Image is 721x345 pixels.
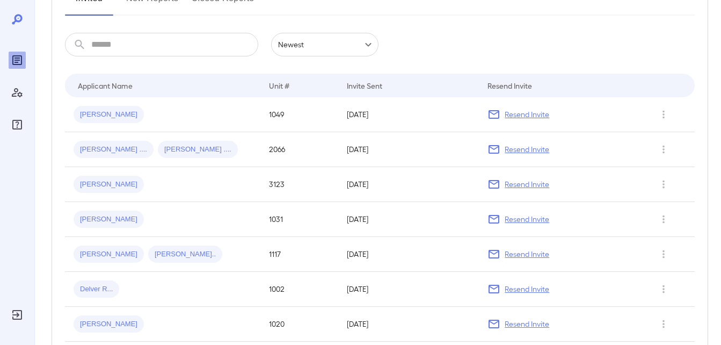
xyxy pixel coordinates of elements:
[9,84,26,101] div: Manage Users
[158,145,238,155] span: [PERSON_NAME] ....
[505,249,549,260] p: Resend Invite
[9,116,26,133] div: FAQ
[655,315,672,333] button: Row Actions
[655,141,672,158] button: Row Actions
[74,214,144,225] span: [PERSON_NAME]
[505,319,549,329] p: Resend Invite
[505,214,549,225] p: Resend Invite
[505,109,549,120] p: Resend Invite
[338,97,479,132] td: [DATE]
[655,246,672,263] button: Row Actions
[148,249,222,260] span: [PERSON_NAME]..
[271,33,378,56] div: Newest
[655,106,672,123] button: Row Actions
[9,306,26,324] div: Log Out
[74,110,144,120] span: [PERSON_NAME]
[260,167,339,202] td: 3123
[338,202,479,237] td: [DATE]
[74,319,144,329] span: [PERSON_NAME]
[74,145,154,155] span: [PERSON_NAME] ....
[655,281,672,298] button: Row Actions
[338,167,479,202] td: [DATE]
[338,307,479,342] td: [DATE]
[260,132,339,167] td: 2066
[505,179,549,190] p: Resend Invite
[9,52,26,69] div: Reports
[505,284,549,294] p: Resend Invite
[260,202,339,237] td: 1031
[74,179,144,190] span: [PERSON_NAME]
[505,144,549,155] p: Resend Invite
[74,249,144,260] span: [PERSON_NAME]
[338,272,479,307] td: [DATE]
[338,237,479,272] td: [DATE]
[347,79,382,92] div: Invite Sent
[260,272,339,307] td: 1002
[487,79,532,92] div: Resend Invite
[260,307,339,342] td: 1020
[74,284,119,294] span: Delver R...
[338,132,479,167] td: [DATE]
[260,237,339,272] td: 1117
[260,97,339,132] td: 1049
[655,211,672,228] button: Row Actions
[78,79,133,92] div: Applicant Name
[269,79,289,92] div: Unit #
[655,176,672,193] button: Row Actions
